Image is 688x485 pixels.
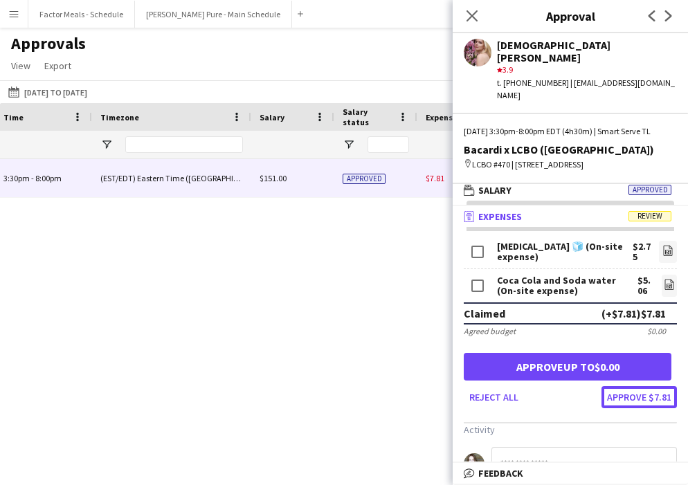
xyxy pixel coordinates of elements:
h3: Activity [464,423,677,436]
div: LCBO #470 | [STREET_ADDRESS] [464,158,677,171]
div: $0.00 [647,326,666,336]
mat-expansion-panel-header: Feedback [453,463,688,484]
div: 3.9 [497,64,677,76]
span: $7.81 [426,173,444,183]
mat-expansion-panel-header: SalaryApproved [453,180,688,201]
span: 3:30pm [3,173,30,183]
a: Export [39,57,77,75]
button: Open Filter Menu [343,138,355,151]
button: Approve $7.81 [601,386,677,408]
button: Approveup to$0.00 [464,353,671,381]
button: Factor Meals - Schedule [28,1,135,28]
div: $5.06 [637,275,653,296]
div: [MEDICAL_DATA] 🧊 (On-site expense) [497,241,633,262]
span: Time [3,112,24,122]
input: Timezone Filter Input [125,136,243,153]
button: Open Filter Menu [100,138,113,151]
div: [DATE] 3:30pm-8:00pm EDT (4h30m) | Smart Serve TL [464,125,677,138]
span: Timezone [100,112,139,122]
div: t. [PHONE_NUMBER] | [EMAIL_ADDRESS][DOMAIN_NAME] [497,77,677,102]
span: - [31,173,34,183]
div: [DEMOGRAPHIC_DATA][PERSON_NAME] [497,39,677,64]
div: (+$7.81) $7.81 [601,306,666,320]
span: View [11,60,30,72]
span: 8:00pm [35,173,62,183]
mat-expansion-panel-header: ExpensesReview [453,206,688,227]
div: Claimed [464,306,505,320]
div: Coca Cola and Soda water (On-site expense) [497,275,637,296]
span: Expenses [478,210,522,223]
span: Salary status [343,107,392,127]
input: Salary status Filter Input [368,136,409,153]
span: Expenses [426,112,462,122]
button: [DATE] to [DATE] [6,84,90,100]
div: Bacardi x LCBO ([GEOGRAPHIC_DATA]) [464,143,677,156]
span: Review [628,211,671,221]
a: View [6,57,36,75]
h3: Approval [453,7,688,25]
span: Approved [628,185,671,195]
span: Salary [260,112,284,122]
span: Feedback [478,467,523,479]
span: Salary [478,184,512,196]
span: Approved [343,174,386,184]
div: Agreed budget [464,326,516,336]
button: Reject all [464,386,524,408]
span: $151.00 [260,173,287,183]
span: Export [44,60,71,72]
button: [PERSON_NAME] Pure - Main Schedule [135,1,292,28]
div: (EST/EDT) Eastern Time ([GEOGRAPHIC_DATA] & [GEOGRAPHIC_DATA]) [92,159,251,197]
div: $2.75 [633,241,651,262]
